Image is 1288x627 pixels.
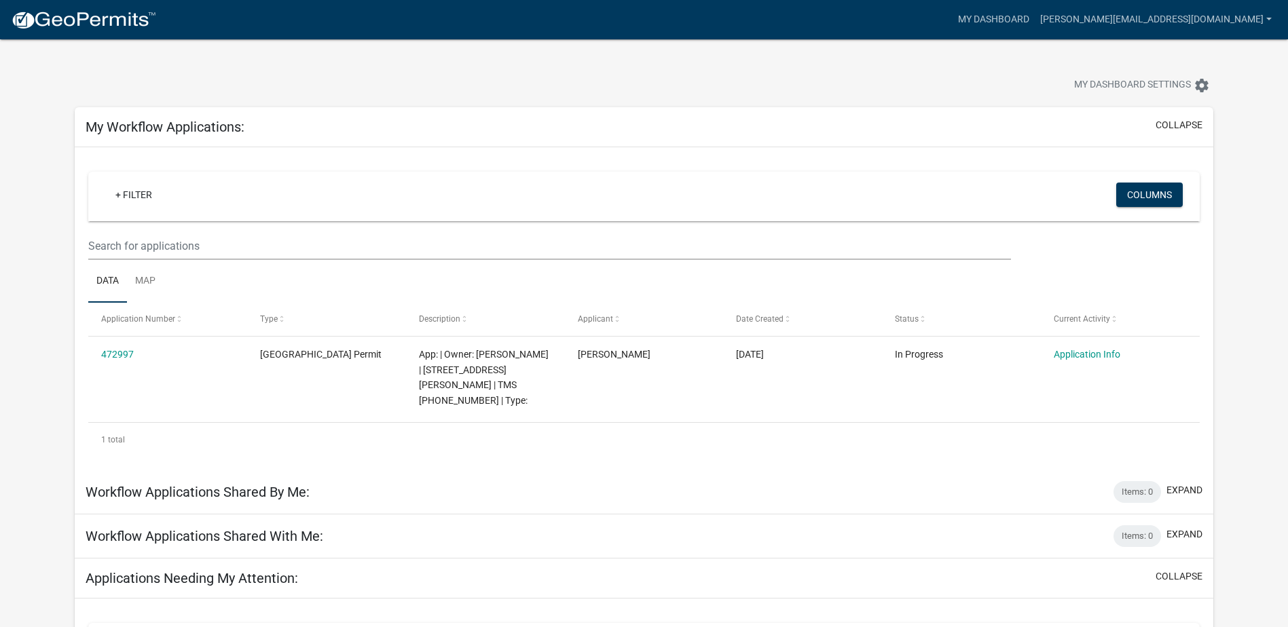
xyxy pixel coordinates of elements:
datatable-header-cell: Application Number [88,303,247,335]
span: In Progress [895,349,943,360]
span: My Dashboard Settings [1074,77,1191,94]
button: collapse [1156,569,1202,584]
div: 1 total [88,423,1200,457]
div: Items: 0 [1114,481,1161,503]
span: Current Activity [1054,314,1110,324]
datatable-header-cell: Type [247,303,406,335]
span: 09/03/2025 [736,349,764,360]
h5: Applications Needing My Attention: [86,570,298,586]
span: Application Number [101,314,175,324]
h5: Workflow Applications Shared By Me: [86,484,310,500]
a: Data [88,260,127,303]
button: My Dashboard Settingssettings [1063,72,1221,98]
datatable-header-cell: Description [406,303,565,335]
a: My Dashboard [953,7,1035,33]
input: Search for applications [88,232,1011,260]
div: Items: 0 [1114,525,1161,547]
i: settings [1194,77,1210,94]
span: Description [419,314,460,324]
span: Jasper County Building Permit [260,349,382,360]
h5: My Workflow Applications: [86,119,244,135]
span: Applicant [578,314,613,324]
a: [PERSON_NAME][EMAIL_ADDRESS][DOMAIN_NAME] [1035,7,1277,33]
span: Type [260,314,278,324]
datatable-header-cell: Applicant [564,303,723,335]
datatable-header-cell: Current Activity [1041,303,1200,335]
datatable-header-cell: Date Created [723,303,882,335]
datatable-header-cell: Status [882,303,1041,335]
h5: Workflow Applications Shared With Me: [86,528,323,544]
button: Columns [1116,183,1183,207]
a: 472997 [101,349,134,360]
button: expand [1166,527,1202,541]
span: Date Created [736,314,784,324]
a: Map [127,260,164,303]
div: collapse [75,147,1213,470]
button: collapse [1156,118,1202,132]
span: Christopher Julian Keiffer [578,349,650,360]
span: App: | Owner: KEIFFER CHRISTOPHER J | 1482 HONEY HILL RD | TMS 028-00-03-082 | Type: [419,349,549,406]
button: expand [1166,483,1202,497]
a: Application Info [1054,349,1120,360]
a: + Filter [105,183,163,207]
span: Status [895,314,919,324]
